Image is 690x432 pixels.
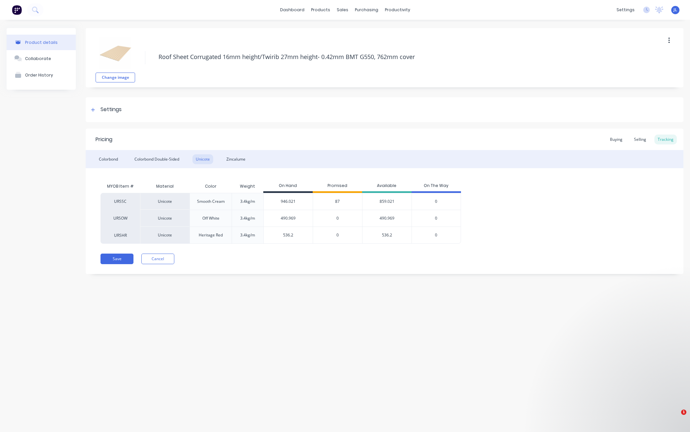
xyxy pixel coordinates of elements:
[654,135,677,144] div: Tracking
[141,254,174,264] button: Cancel
[96,136,112,143] div: Pricing
[197,199,225,204] div: Smooth Cream
[352,5,382,15] div: purchasing
[631,135,649,144] div: Selling
[308,5,333,15] div: products
[25,40,58,45] div: Product details
[202,215,219,221] div: Off White
[25,73,53,77] div: Order History
[382,5,414,15] div: productivity
[435,199,437,204] span: 0
[140,180,189,193] div: Material
[264,210,313,227] div: 490.969
[412,180,461,193] div: On The Way
[192,154,213,164] div: Unicote
[668,410,683,425] iframe: Intercom live chat
[99,36,132,69] img: file
[336,215,339,221] span: 0
[435,215,437,221] span: 0
[674,7,677,13] span: JL
[362,180,412,193] div: Available
[277,5,308,15] a: dashboard
[96,154,121,164] div: Colorbond
[333,5,352,15] div: sales
[235,178,260,195] div: Weight
[362,210,412,227] div: 490.969
[313,180,362,193] div: Promised
[101,180,140,193] div: MYOB Item #
[140,193,189,210] div: Unicote
[240,199,255,204] div: 3.4kg/m
[7,50,76,67] button: Collaborate
[96,73,135,82] button: Change image
[336,232,339,238] span: 0
[240,215,255,221] div: 3.4kg/m
[131,154,183,164] div: Colorbond Double-Sided
[7,35,76,50] button: Product details
[223,154,249,164] div: Zincalume
[101,254,133,264] button: Save
[362,193,412,210] div: 859.021
[101,227,140,244] div: URSHR
[199,232,223,238] div: Heritage Red
[362,227,412,244] div: 536.2
[96,33,135,82] div: fileChange image
[101,106,122,114] div: Settings
[607,135,626,144] div: Buying
[335,199,340,204] span: 87
[155,49,618,65] textarea: Roof Sheet Corrugated 16mm height/Twirib 27mm height- 0.42mm BMT G550, 762mm cover
[264,227,313,243] div: 536.2
[101,210,140,227] div: URSOW
[681,410,686,415] span: 1
[435,232,437,238] span: 0
[613,5,638,15] div: settings
[140,227,189,244] div: Unicote
[25,56,51,61] div: Collaborate
[7,67,76,83] button: Order History
[263,180,313,193] div: On Hand
[240,232,255,238] div: 3.4kg/m
[101,193,140,210] div: URSSC
[140,210,189,227] div: Unicote
[264,193,313,210] div: 946.021
[12,5,22,15] img: Factory
[200,178,222,195] div: Color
